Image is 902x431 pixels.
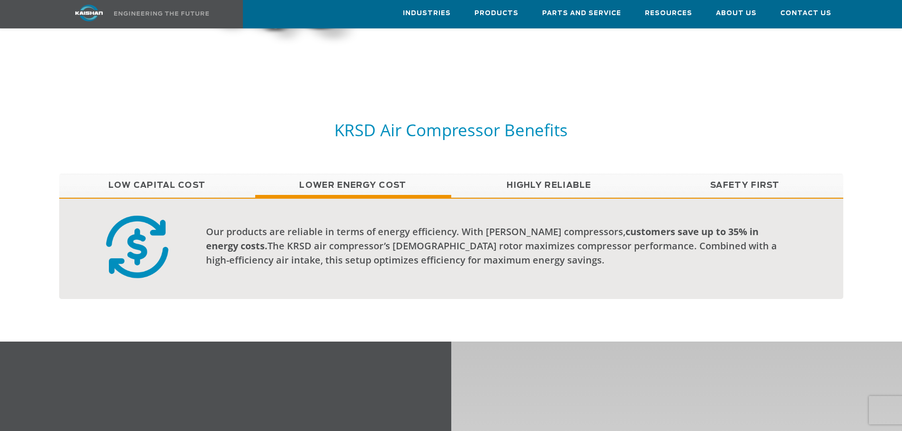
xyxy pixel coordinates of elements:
h5: KRSD Air Compressor Benefits [59,119,843,141]
a: Safety First [647,174,843,197]
a: Industries [403,0,451,26]
a: Low Capital Cost [59,174,255,197]
span: Resources [645,8,692,19]
img: kaishan logo [54,5,125,21]
img: Engineering the future [114,11,209,16]
div: Lower Energy Cost [59,198,843,299]
span: About Us [716,8,757,19]
a: Contact Us [780,0,831,26]
a: Products [474,0,518,26]
a: Parts and Service [542,0,621,26]
a: Highly Reliable [451,174,647,197]
span: Parts and Service [542,8,621,19]
a: Resources [645,0,692,26]
span: Contact Us [780,8,831,19]
span: Products [474,8,518,19]
a: Lower Energy Cost [255,174,451,197]
span: Industries [403,8,451,19]
a: About Us [716,0,757,26]
div: Our products are reliable in terms of energy efficiency. With [PERSON_NAME] compressors, The KRSD... [206,225,780,267]
img: cost efficient badge [100,213,174,281]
